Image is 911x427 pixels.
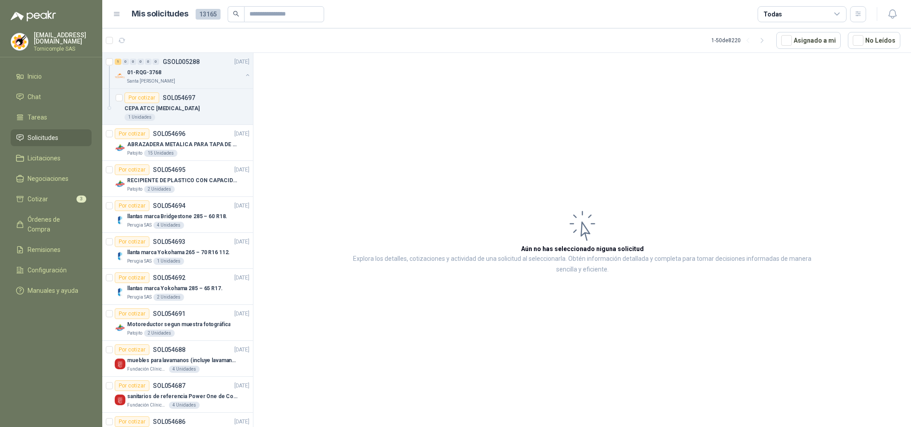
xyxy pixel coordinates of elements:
[115,59,121,65] div: 1
[28,215,83,234] span: Órdenes de Compra
[127,366,167,373] p: Fundación Clínica Shaio
[153,59,159,65] div: 0
[28,133,58,143] span: Solicitudes
[234,382,249,390] p: [DATE]
[102,197,253,233] a: Por cotizarSOL054694[DATE] Company Logollantas marca Bridgestone 285 – 60 R18.Perugia SAS4 Unidades
[115,164,149,175] div: Por cotizar
[115,323,125,333] img: Company Logo
[28,265,67,275] span: Configuración
[234,238,249,246] p: [DATE]
[115,179,125,189] img: Company Logo
[153,167,185,173] p: SOL054695
[234,274,249,282] p: [DATE]
[153,239,185,245] p: SOL054693
[11,68,92,85] a: Inicio
[34,32,92,44] p: [EMAIL_ADDRESS][DOMAIN_NAME]
[11,170,92,187] a: Negociaciones
[153,347,185,353] p: SOL054688
[848,32,900,49] button: No Leídos
[115,215,125,225] img: Company Logo
[115,236,149,247] div: Por cotizar
[127,78,175,85] p: Santa [PERSON_NAME]
[153,258,184,265] div: 1 Unidades
[127,320,230,329] p: Motoreductor segun muestra fotográfica
[153,275,185,281] p: SOL054692
[144,150,177,157] div: 15 Unidades
[11,282,92,299] a: Manuales y ayuda
[127,294,152,301] p: Perugia SAS
[711,33,769,48] div: 1 - 50 de 8220
[11,33,28,50] img: Company Logo
[11,129,92,146] a: Solicitudes
[127,176,238,185] p: RECIPIENTE DE PLASTICO CON CAPACIDAD DE 1.8 LT PARA LA EXTRACCIÓN MANUAL DE LIQUIDOS
[145,59,152,65] div: 0
[153,383,185,389] p: SOL054687
[127,68,161,77] p: 01-RQG-3768
[34,46,92,52] p: Tornicomple SAS
[153,131,185,137] p: SOL054696
[132,8,189,20] h1: Mis solicitudes
[115,380,149,391] div: Por cotizar
[234,130,249,138] p: [DATE]
[127,356,238,365] p: muebles para lavamanos (incluye lavamanos)
[11,109,92,126] a: Tareas
[11,211,92,238] a: Órdenes de Compra
[234,310,249,318] p: [DATE]
[137,59,144,65] div: 0
[521,244,644,254] h3: Aún no has seleccionado niguna solicitud
[11,191,92,208] a: Cotizar3
[233,11,239,17] span: search
[115,56,251,85] a: 1 0 0 0 0 0 GSOL005288[DATE] Company Logo01-RQG-3768Santa [PERSON_NAME]
[144,330,175,337] div: 2 Unidades
[127,212,227,221] p: llantas marca Bridgestone 285 – 60 R18.
[127,258,152,265] p: Perugia SAS
[234,418,249,426] p: [DATE]
[102,341,253,377] a: Por cotizarSOL054688[DATE] Company Logomuebles para lavamanos (incluye lavamanos)Fundación Clínic...
[196,9,221,20] span: 13165
[122,59,129,65] div: 0
[11,241,92,258] a: Remisiones
[169,366,200,373] div: 4 Unidades
[115,128,149,139] div: Por cotizar
[115,344,149,355] div: Por cotizar
[115,200,149,211] div: Por cotizar
[144,186,175,193] div: 2 Unidades
[28,286,78,295] span: Manuales y ayuda
[127,402,167,409] p: Fundación Clínica Shaio
[102,269,253,305] a: Por cotizarSOL054692[DATE] Company Logollantas marca Yokohama 285 – 65 R17.Perugia SAS2 Unidades
[115,143,125,153] img: Company Logo
[127,222,152,229] p: Perugia SAS
[115,416,149,427] div: Por cotizar
[28,92,41,102] span: Chat
[169,402,200,409] div: 4 Unidades
[234,202,249,210] p: [DATE]
[163,95,195,101] p: SOL054697
[153,294,184,301] div: 2 Unidades
[11,88,92,105] a: Chat
[234,166,249,174] p: [DATE]
[115,71,125,81] img: Company Logo
[127,330,142,337] p: Patojito
[153,203,185,209] p: SOL054694
[342,254,822,275] p: Explora los detalles, cotizaciones y actividad de una solicitud al seleccionarla. Obtén informaci...
[124,92,159,103] div: Por cotizar
[127,140,238,149] p: ABRAZADERA METALICA PARA TAPA DE TAMBOR DE PLASTICO DE 50 LT
[11,262,92,279] a: Configuración
[127,392,238,401] p: sanitarios de referencia Power One de Corona
[163,59,200,65] p: GSOL005288
[776,32,841,49] button: Asignado a mi
[102,89,253,125] a: Por cotizarSOL054697CEPA ATCC [MEDICAL_DATA]1 Unidades
[124,104,200,113] p: CEPA ATCC [MEDICAL_DATA]
[11,11,56,21] img: Logo peakr
[102,233,253,269] a: Por cotizarSOL054693[DATE] Company Logollanta marca Yokohama 265 – 70 R16 112.Perugia SAS1 Unidades
[102,161,253,197] a: Por cotizarSOL054695[DATE] Company LogoRECIPIENTE DE PLASTICO CON CAPACIDAD DE 1.8 LT PARA LA EXT...
[234,346,249,354] p: [DATE]
[102,125,253,161] a: Por cotizarSOL054696[DATE] Company LogoABRAZADERA METALICA PARA TAPA DE TAMBOR DE PLASTICO DE 50 ...
[234,58,249,66] p: [DATE]
[28,72,42,81] span: Inicio
[115,251,125,261] img: Company Logo
[28,194,48,204] span: Cotizar
[76,196,86,203] span: 3
[115,272,149,283] div: Por cotizar
[28,174,68,184] span: Negociaciones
